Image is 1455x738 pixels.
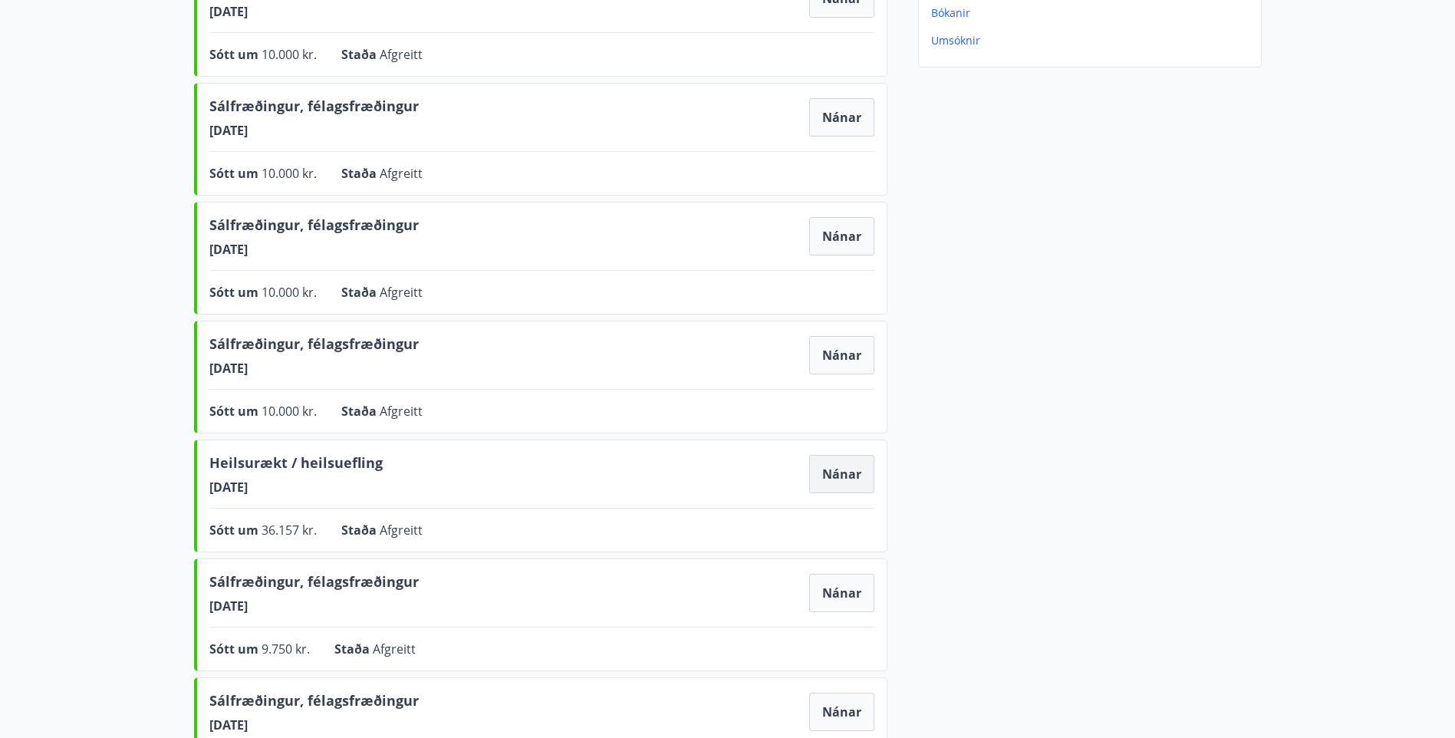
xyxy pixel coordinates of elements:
button: Nánar [809,217,874,255]
p: Umsóknir [931,33,1255,48]
span: Afgreitt [380,522,423,539]
span: 9.750 kr. [262,641,310,657]
span: Sótt um [209,403,262,420]
span: [DATE] [209,598,419,614]
button: Nánar [809,574,874,612]
span: 10.000 kr. [262,284,317,301]
button: Nánar [809,455,874,493]
span: Sótt um [209,284,262,301]
span: Sótt um [209,165,262,182]
span: 10.000 kr. [262,403,317,420]
span: Sálfræðingur, félagsfræðingur [209,334,419,360]
span: Staða [341,284,380,301]
span: Afgreitt [373,641,416,657]
span: Staða [341,522,380,539]
p: Bókanir [931,5,1255,21]
span: [DATE] [209,479,383,496]
span: Heilsurækt / heilsuefling [209,453,383,479]
span: [DATE] [209,3,419,20]
span: Sálfræðingur, félagsfræðingur [209,96,419,122]
span: Sótt um [209,641,262,657]
span: Sótt um [209,46,262,63]
span: 10.000 kr. [262,165,317,182]
span: Afgreitt [380,165,423,182]
span: Afgreitt [380,403,423,420]
span: [DATE] [209,241,419,258]
span: Staða [341,46,380,63]
span: Staða [341,165,380,182]
button: Nánar [809,336,874,374]
span: Afgreitt [380,46,423,63]
span: Staða [341,403,380,420]
span: 36.157 kr. [262,522,317,539]
span: Sálfræðingur, félagsfræðingur [209,572,419,598]
span: Staða [334,641,373,657]
span: Afgreitt [380,284,423,301]
span: Sálfræðingur, félagsfræðingur [209,215,419,241]
button: Nánar [809,98,874,137]
span: Sótt um [209,522,262,539]
button: Nánar [809,693,874,731]
span: [DATE] [209,360,419,377]
span: 10.000 kr. [262,46,317,63]
span: [DATE] [209,122,419,139]
span: Sálfræðingur, félagsfræðingur [209,690,419,717]
span: [DATE] [209,717,419,733]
